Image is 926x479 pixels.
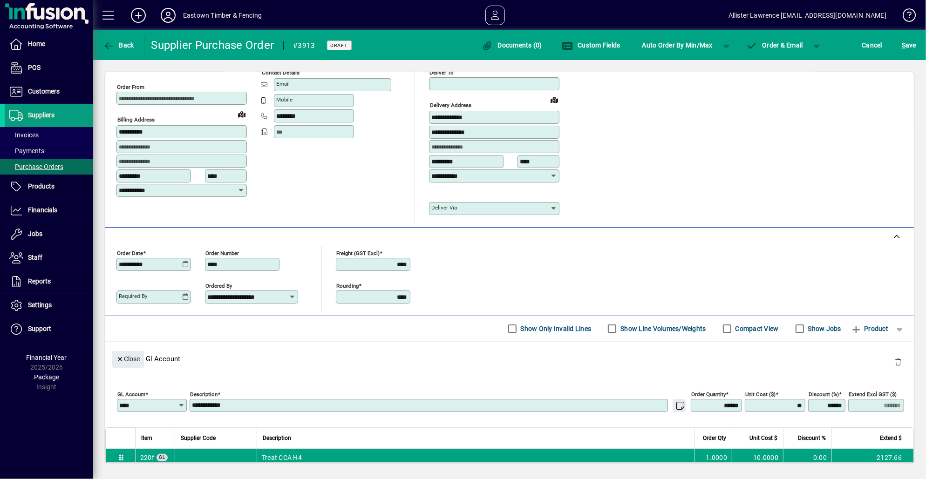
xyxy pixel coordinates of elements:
button: Add [123,7,153,24]
span: POS [28,64,41,71]
a: Financials [5,199,93,222]
span: Product [851,321,888,336]
button: Documents (0) [479,37,545,54]
button: Auto Order By Min/Max [638,37,717,54]
span: Discount % [798,433,826,443]
a: Knowledge Base [896,2,914,32]
span: Invoices [9,131,39,139]
span: Support [28,325,51,332]
span: Description [263,433,291,443]
button: Save [899,37,919,54]
td: 10.0000 [732,449,783,467]
label: Show Jobs [806,324,841,333]
mat-label: Order Quantity [691,391,726,397]
mat-label: Extend excl GST ($) [849,391,897,397]
a: Jobs [5,223,93,246]
span: Supplier Code [181,433,216,443]
button: Custom Fields [559,37,623,54]
mat-label: Email [276,81,290,87]
button: Back [101,37,136,54]
span: Customers [28,88,60,95]
a: POS [5,56,93,80]
mat-label: Required by [119,293,147,299]
span: Payments [9,147,44,155]
mat-label: Rounding [336,282,359,289]
span: ave [902,38,916,53]
span: S [902,41,906,49]
mat-label: Discount (%) [809,391,839,397]
td: 2127.66 [831,449,913,467]
mat-label: Description [190,391,218,397]
a: View on map [547,92,562,107]
a: Products [5,175,93,198]
mat-label: Unit Cost ($) [745,391,776,397]
span: Staff [28,254,42,261]
div: Gl Account [105,342,914,376]
a: Home [5,33,93,56]
span: Auto Order By Min/Max [642,38,713,53]
label: Compact View [734,324,779,333]
mat-label: Order number [205,250,239,256]
button: Cancel [860,37,885,54]
span: Unit Cost $ [749,433,777,443]
a: Settings [5,294,93,317]
div: Eastown Timber & Fencing [183,8,262,23]
app-page-header-button: Back [93,37,144,54]
span: Item [141,433,152,443]
span: Order Qty [703,433,726,443]
a: View on map [234,107,249,121]
mat-label: Ordered by [205,282,232,289]
span: Treat CCA H4 [262,453,302,462]
a: Invoices [5,127,93,143]
mat-label: Deliver To [429,69,454,76]
span: Financial Year [27,354,67,361]
button: Delete [887,351,909,373]
app-page-header-button: Close [110,354,146,363]
a: Customers [5,80,93,103]
span: GL [159,455,165,460]
mat-label: Mobile [276,96,293,103]
span: Cancel [862,38,883,53]
span: Purchases - Manufacture [140,453,154,462]
div: #3913 [293,38,315,53]
label: Show Only Invalid Lines [519,324,592,333]
a: Staff [5,246,93,270]
span: Draft [331,42,348,48]
a: Purchase Orders [5,159,93,175]
span: Purchase Orders [9,163,63,170]
span: Order & Email [746,41,803,49]
td: 0.00 [783,449,831,467]
span: Extend $ [880,433,902,443]
span: Back [103,41,134,49]
button: Product [846,320,893,337]
a: Reports [5,270,93,293]
div: Allister Lawrence [EMAIL_ADDRESS][DOMAIN_NAME] [729,8,886,23]
mat-label: Order from [117,84,144,90]
span: Package [34,373,59,381]
mat-label: GL Account [117,391,145,397]
span: Reports [28,277,51,285]
button: Order & Email [742,37,808,54]
div: Supplier Purchase Order [151,38,274,53]
span: Home [28,40,45,47]
mat-label: Order date [117,250,143,256]
mat-label: Freight (GST excl) [336,250,380,256]
span: Jobs [28,230,42,237]
span: Products [28,182,54,190]
span: Suppliers [28,111,54,119]
td: 1.0000 [694,449,732,467]
button: Profile [153,7,183,24]
a: Payments [5,143,93,159]
span: Financials [28,206,57,214]
app-page-header-button: Delete [887,358,909,366]
span: Documents (0) [482,41,542,49]
mat-label: Deliver via [431,204,457,211]
span: Custom Fields [562,41,620,49]
span: Close [116,351,140,367]
button: Close [112,351,144,368]
span: Settings [28,301,52,309]
label: Show Line Volumes/Weights [619,324,706,333]
a: Support [5,317,93,341]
